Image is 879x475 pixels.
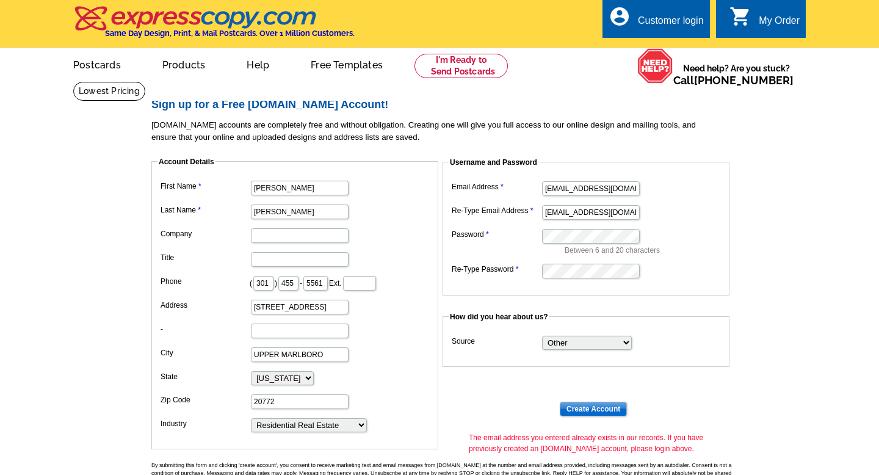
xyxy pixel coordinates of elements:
label: Address [161,300,250,311]
h2: Sign up for a Free [DOMAIN_NAME] Account! [151,98,737,112]
label: City [161,347,250,358]
label: Last Name [161,205,250,216]
a: Help [227,49,289,78]
span: Call [673,74,794,87]
label: Re-Type Email Address [452,205,541,216]
label: Email Address [452,181,541,192]
div: Customer login [638,15,704,32]
a: Same Day Design, Print, & Mail Postcards. Over 1 Million Customers. [73,15,355,38]
label: First Name [161,181,250,192]
a: Free Templates [291,49,402,78]
label: Phone [161,276,250,287]
label: Password [452,229,541,240]
label: Title [161,252,250,263]
i: shopping_cart [729,5,751,27]
p: [DOMAIN_NAME] accounts are completely free and without obligation. Creating one will give you ful... [151,119,737,143]
a: Postcards [54,49,140,78]
a: account_circle Customer login [609,13,704,29]
h4: Same Day Design, Print, & Mail Postcards. Over 1 Million Customers. [105,29,355,38]
label: Source [452,336,541,347]
legend: Username and Password [449,157,538,168]
legend: How did you hear about us? [449,311,549,322]
p: Between 6 and 20 characters [565,245,723,256]
label: Re-Type Password [452,264,541,275]
legend: Account Details [157,156,215,167]
label: State [161,371,250,382]
i: account_circle [609,5,631,27]
label: Industry [161,418,250,429]
dd: ( ) - Ext. [157,273,432,292]
img: help [637,48,673,84]
a: [PHONE_NUMBER] [694,74,794,87]
label: - [161,324,250,335]
label: Company [161,228,250,239]
a: shopping_cart My Order [729,13,800,29]
a: Products [143,49,225,78]
input: Create Account [560,402,627,416]
label: Zip Code [161,394,250,405]
span: Need help? Are you stuck? [673,62,800,87]
div: My Order [759,15,800,32]
span: The email address you entered already exists in our records. If you have previously created an [D... [469,432,737,454]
